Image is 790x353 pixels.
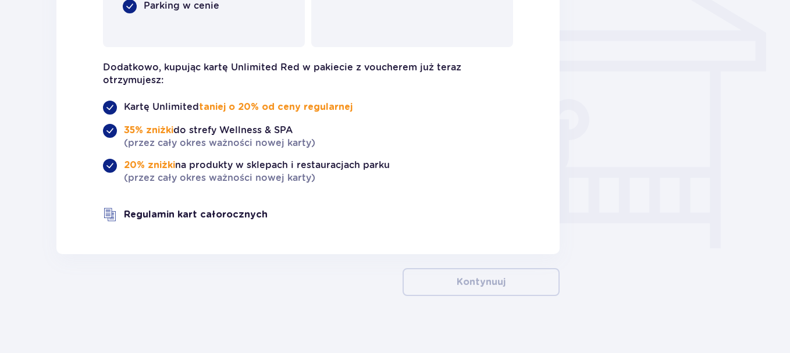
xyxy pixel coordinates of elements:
p: Kartę Unlimited [124,101,353,113]
p: do strefy Wellness & SPA [124,124,315,149]
img: roundedCheckBlue.4a3460b82ef5fd2642f707f390782c34.svg [103,159,117,173]
p: Dodatkowo, kupując kartę Unlimited Red w pakiecie z voucherem już teraz otrzymujesz: [103,61,513,87]
img: roundedCheckBlue.4a3460b82ef5fd2642f707f390782c34.svg [103,101,117,115]
p: na produkty w sklepach i restauracjach parku [124,159,390,184]
strong: taniej o 20% od ceny regularnej [199,102,353,112]
p: Kontynuuj [457,276,506,288]
img: roundedCheckBlue.4a3460b82ef5fd2642f707f390782c34.svg [103,124,117,138]
button: Kontynuuj [403,268,560,296]
strong: 35% zniżki [124,126,173,135]
a: Regulamin kart całorocznych [124,208,268,221]
strong: 20% zniżki [124,161,175,170]
p: (przez cały okres ważności nowej karty) [124,172,390,184]
p: (przez cały okres ważności nowej karty) [124,137,315,149]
